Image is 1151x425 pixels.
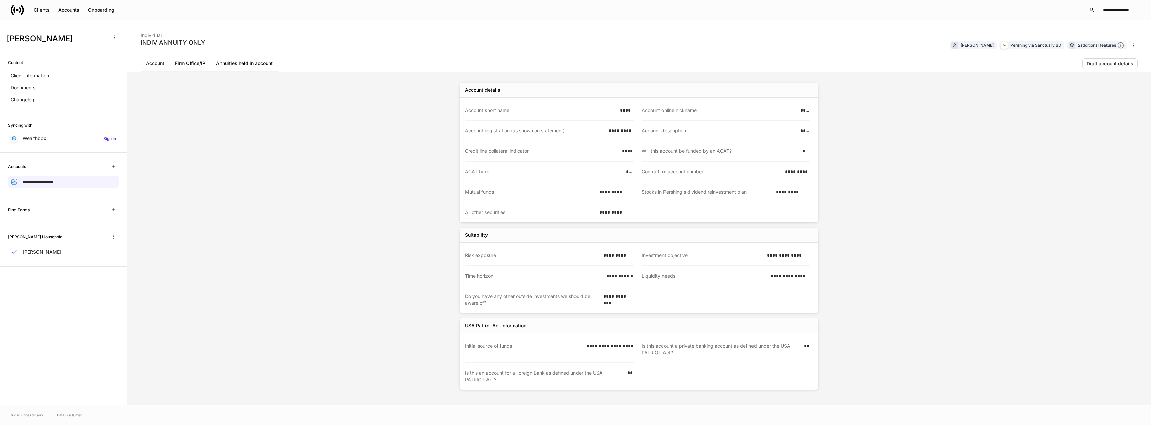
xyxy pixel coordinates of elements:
[465,369,623,383] div: Is this an account for a Foreign Bank as defined under the USA PATRIOT Act?
[11,72,49,79] p: Client information
[465,127,605,134] div: Account registration (as shown on statement)
[8,207,30,213] h6: Firm Forms
[11,412,43,418] span: © 2025 OneAdvisory
[642,168,781,175] div: Contra firm account number
[8,163,26,170] h6: Accounts
[8,82,119,94] a: Documents
[465,252,599,259] div: Risk exposure
[1078,42,1124,49] div: 2 additional features
[465,87,500,93] div: Account details
[642,343,800,356] div: Is this account a private banking account as defined under the USA PATRIOT Act?
[8,122,32,128] h6: Syncing with
[8,70,119,82] a: Client information
[57,412,82,418] a: Data Disclaimer
[8,132,119,144] a: WealthboxSign in
[961,42,994,48] div: [PERSON_NAME]
[8,246,119,258] a: [PERSON_NAME]
[642,189,772,196] div: Stocks in Pershing's dividend reinvestment plan
[465,322,526,329] div: USA Patriot Act information
[465,273,602,279] div: Time horizon
[84,5,119,15] button: Onboarding
[88,7,114,13] div: Onboarding
[7,33,107,44] h3: [PERSON_NAME]
[465,107,616,114] div: Account short name
[34,7,50,13] div: Clients
[141,39,205,47] div: INDIV ANNUITY ONLY
[29,5,54,15] button: Clients
[11,96,34,103] p: Changelog
[8,94,119,106] a: Changelog
[8,234,62,240] h6: [PERSON_NAME] Household
[642,252,763,259] div: Investment objective
[170,55,211,71] a: Firm Office/IP
[23,249,61,255] p: [PERSON_NAME]
[54,5,84,15] button: Accounts
[103,135,116,142] h6: Sign in
[1082,58,1138,69] button: Draft account details
[465,209,595,216] div: All other securities
[465,168,622,175] div: ACAT type
[141,55,170,71] a: Account
[465,189,595,195] div: Mutual funds
[465,232,488,238] div: Suitability
[465,148,618,154] div: Credit line collateral indicator
[1087,60,1133,67] div: Draft account details
[23,135,46,142] p: Wealthbox
[1010,42,1061,48] div: Pershing via Sanctuary BD
[642,273,767,280] div: Liquidity needs
[141,28,205,39] div: Individual
[465,293,599,306] div: Do you have any other outside investments we should be aware of?
[465,343,583,356] div: Initial source of funds
[642,148,798,154] div: Will this account be funded by an ACAT?
[642,107,796,114] div: Account online nickname
[11,84,35,91] p: Documents
[211,55,278,71] a: Annuities held in account
[8,59,23,66] h6: Content
[642,127,796,134] div: Account description
[58,7,79,13] div: Accounts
